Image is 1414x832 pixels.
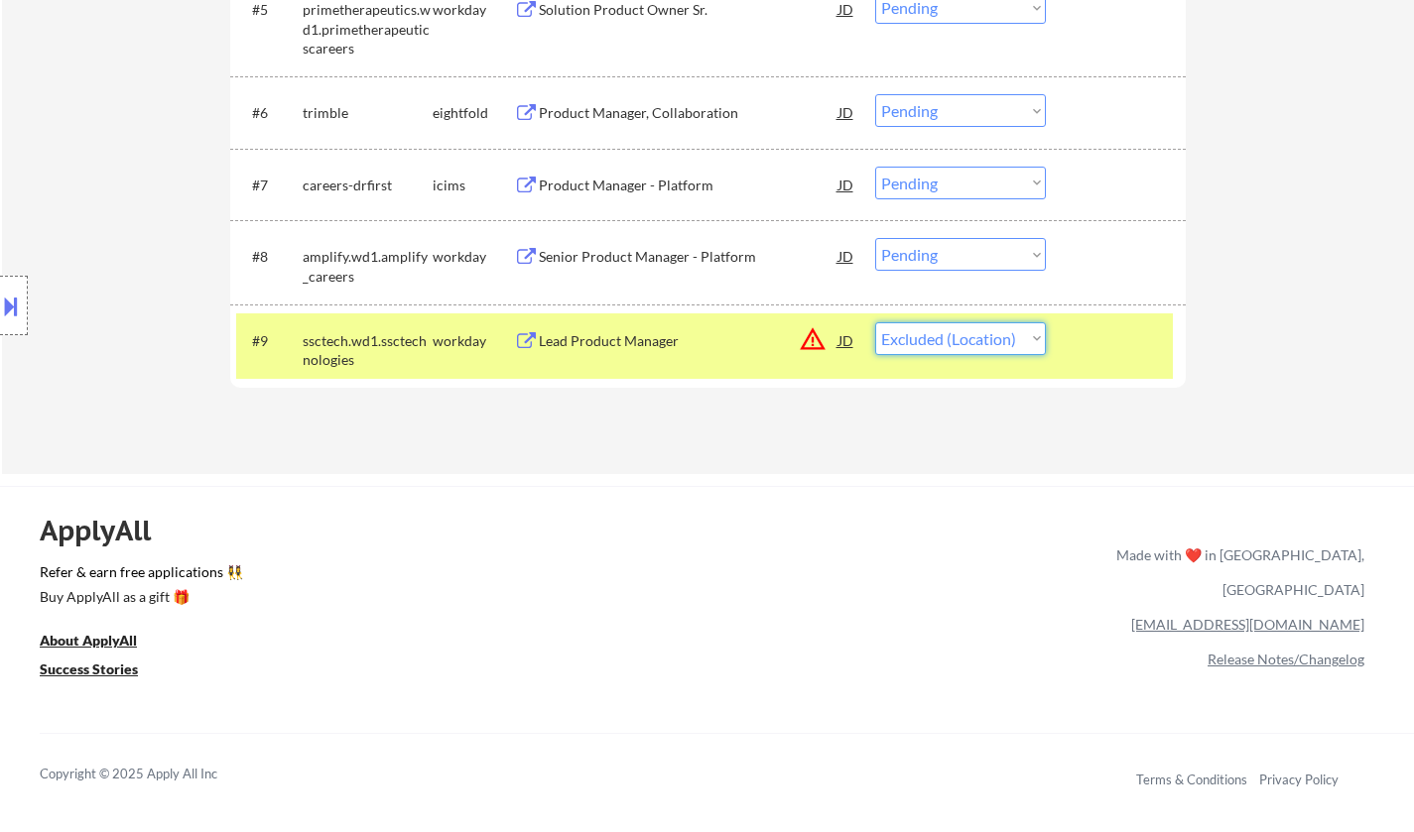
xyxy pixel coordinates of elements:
[433,176,514,195] div: icims
[836,94,856,130] div: JD
[303,247,433,286] div: amplify.wd1.amplify_careers
[1208,651,1364,667] a: Release Notes/Changelog
[539,176,838,195] div: Product Manager - Platform
[1259,772,1339,787] a: Privacy Policy
[433,247,514,267] div: workday
[836,238,856,274] div: JD
[539,103,838,123] div: Product Manager, Collaboration
[539,247,838,267] div: Senior Product Manager - Platform
[539,331,838,351] div: Lead Product Manager
[1131,616,1364,633] a: [EMAIL_ADDRESS][DOMAIN_NAME]
[40,630,165,654] a: About ApplyAll
[40,590,238,604] div: Buy ApplyAll as a gift 🎁
[40,658,165,683] a: Success Stories
[799,325,827,353] button: warning_amber
[40,660,138,677] u: Success Stories
[433,331,514,351] div: workday
[303,176,433,195] div: careers-drfirst
[433,103,514,123] div: eightfold
[40,565,702,586] a: Refer & earn free applications 👯‍♀️
[1108,537,1364,607] div: Made with ❤️ in [GEOGRAPHIC_DATA], [GEOGRAPHIC_DATA]
[1136,772,1247,787] a: Terms & Conditions
[40,514,174,547] div: ApplyAll
[303,331,433,370] div: ssctech.wd1.ssctechnologies
[40,586,238,611] a: Buy ApplyAll as a gift 🎁
[836,167,856,202] div: JD
[40,632,137,649] u: About ApplyAll
[40,765,268,784] div: Copyright © 2025 Apply All Inc
[836,322,856,358] div: JD
[252,103,287,123] div: #6
[303,103,433,123] div: trimble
